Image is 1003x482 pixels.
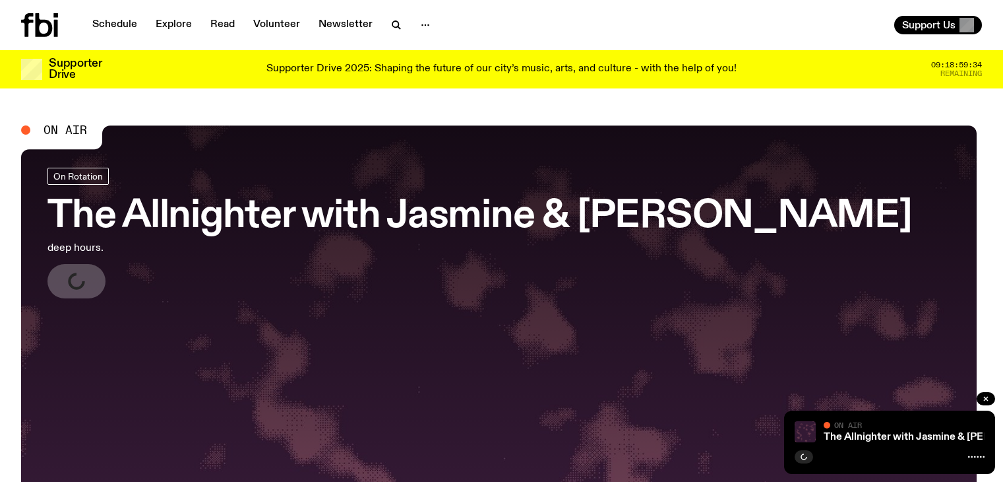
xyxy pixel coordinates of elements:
span: 09:18:59:34 [931,61,982,69]
h3: The Allnighter with Jasmine & [PERSON_NAME] [47,198,912,235]
span: Remaining [940,70,982,77]
a: The Allnighter with Jasmine & [PERSON_NAME]deep hours. [47,168,912,298]
a: Read [202,16,243,34]
h3: Supporter Drive [49,58,102,81]
button: Support Us [894,16,982,34]
a: On Rotation [47,168,109,185]
span: On Air [44,124,87,136]
span: On Rotation [53,171,103,181]
span: On Air [834,421,862,429]
p: Supporter Drive 2025: Shaping the future of our city’s music, arts, and culture - with the help o... [266,63,737,75]
a: Explore [148,16,200,34]
a: Schedule [84,16,145,34]
a: Volunteer [245,16,308,34]
a: Newsletter [311,16,380,34]
span: Support Us [902,19,956,31]
p: deep hours. [47,240,385,256]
